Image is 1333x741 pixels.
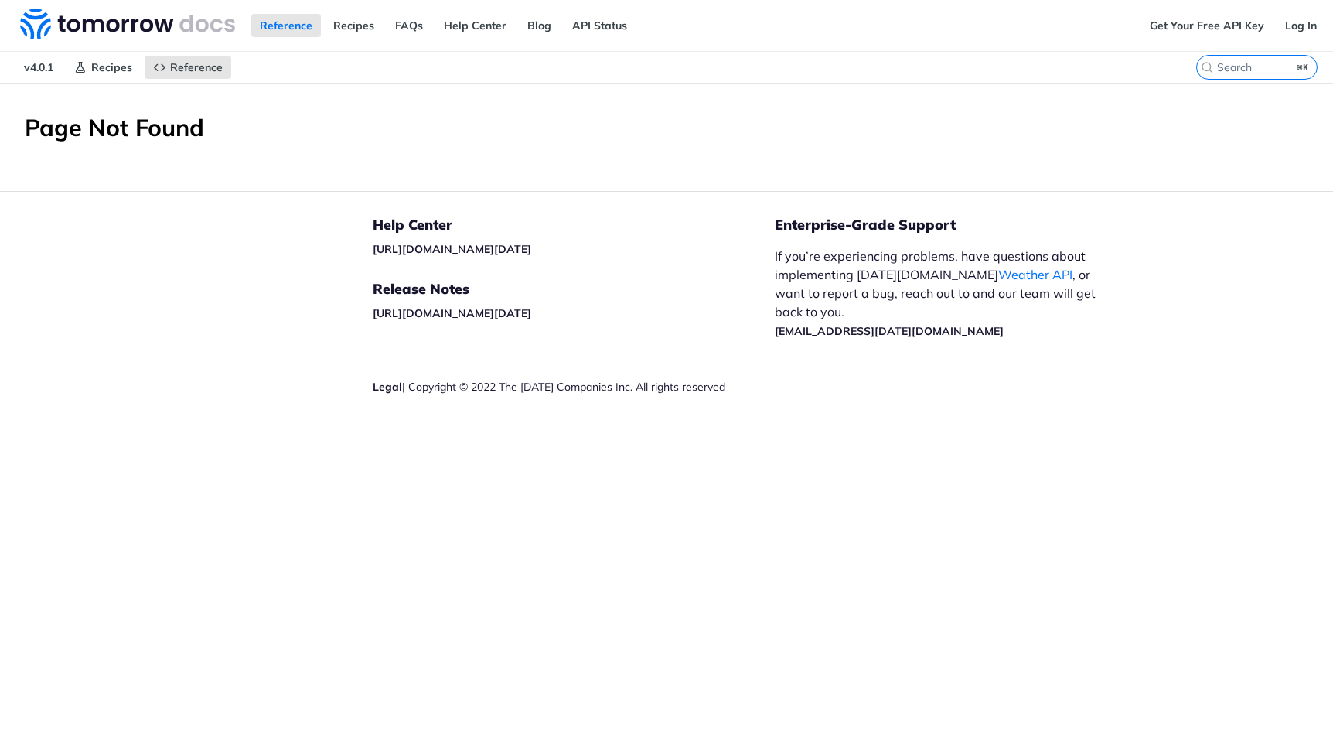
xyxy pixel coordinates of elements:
[20,9,235,39] img: Tomorrow.io Weather API Docs
[145,56,231,79] a: Reference
[775,216,1137,234] h5: Enterprise-Grade Support
[435,14,515,37] a: Help Center
[373,280,775,299] h5: Release Notes
[519,14,560,37] a: Blog
[373,379,775,394] div: | Copyright © 2022 The [DATE] Companies Inc. All rights reserved
[1201,61,1213,73] svg: Search
[251,14,321,37] a: Reference
[998,267,1072,282] a: Weather API
[170,60,223,74] span: Reference
[373,380,402,394] a: Legal
[1294,60,1313,75] kbd: ⌘K
[373,242,531,256] a: [URL][DOMAIN_NAME][DATE]
[325,14,383,37] a: Recipes
[775,247,1112,340] p: If you’re experiencing problems, have questions about implementing [DATE][DOMAIN_NAME] , or want ...
[15,56,62,79] span: v4.0.1
[387,14,431,37] a: FAQs
[66,56,141,79] a: Recipes
[91,60,132,74] span: Recipes
[373,306,531,320] a: [URL][DOMAIN_NAME][DATE]
[1277,14,1325,37] a: Log In
[775,324,1004,338] a: [EMAIL_ADDRESS][DATE][DOMAIN_NAME]
[373,216,775,234] h5: Help Center
[1141,14,1273,37] a: Get Your Free API Key
[25,114,1308,142] h1: Page Not Found
[564,14,636,37] a: API Status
